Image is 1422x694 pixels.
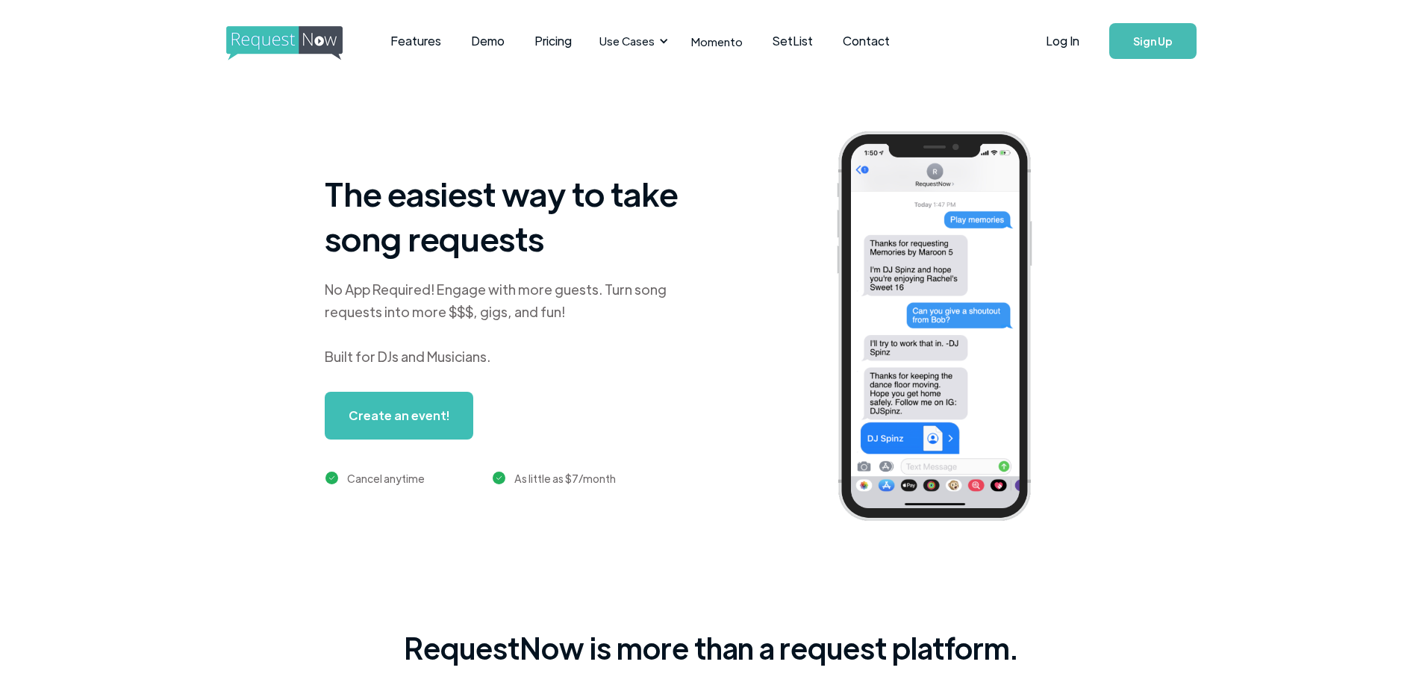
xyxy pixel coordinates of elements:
[599,33,655,49] div: Use Cases
[325,392,473,440] a: Create an event!
[456,18,520,64] a: Demo
[820,121,1072,537] img: iphone screenshot
[514,469,616,487] div: As little as $7/month
[758,18,828,64] a: SetList
[375,18,456,64] a: Features
[226,26,338,56] a: home
[828,18,905,64] a: Contact
[590,18,673,64] div: Use Cases
[1031,15,1094,67] a: Log In
[325,171,698,260] h1: The easiest way to take song requests
[1109,23,1197,59] a: Sign Up
[676,19,758,63] a: Momento
[325,278,698,368] div: No App Required! Engage with more guests. Turn song requests into more $$$, gigs, and fun! Built ...
[226,26,370,60] img: requestnow logo
[493,472,505,484] img: green checkmark
[520,18,587,64] a: Pricing
[347,469,425,487] div: Cancel anytime
[325,472,338,484] img: green checkmark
